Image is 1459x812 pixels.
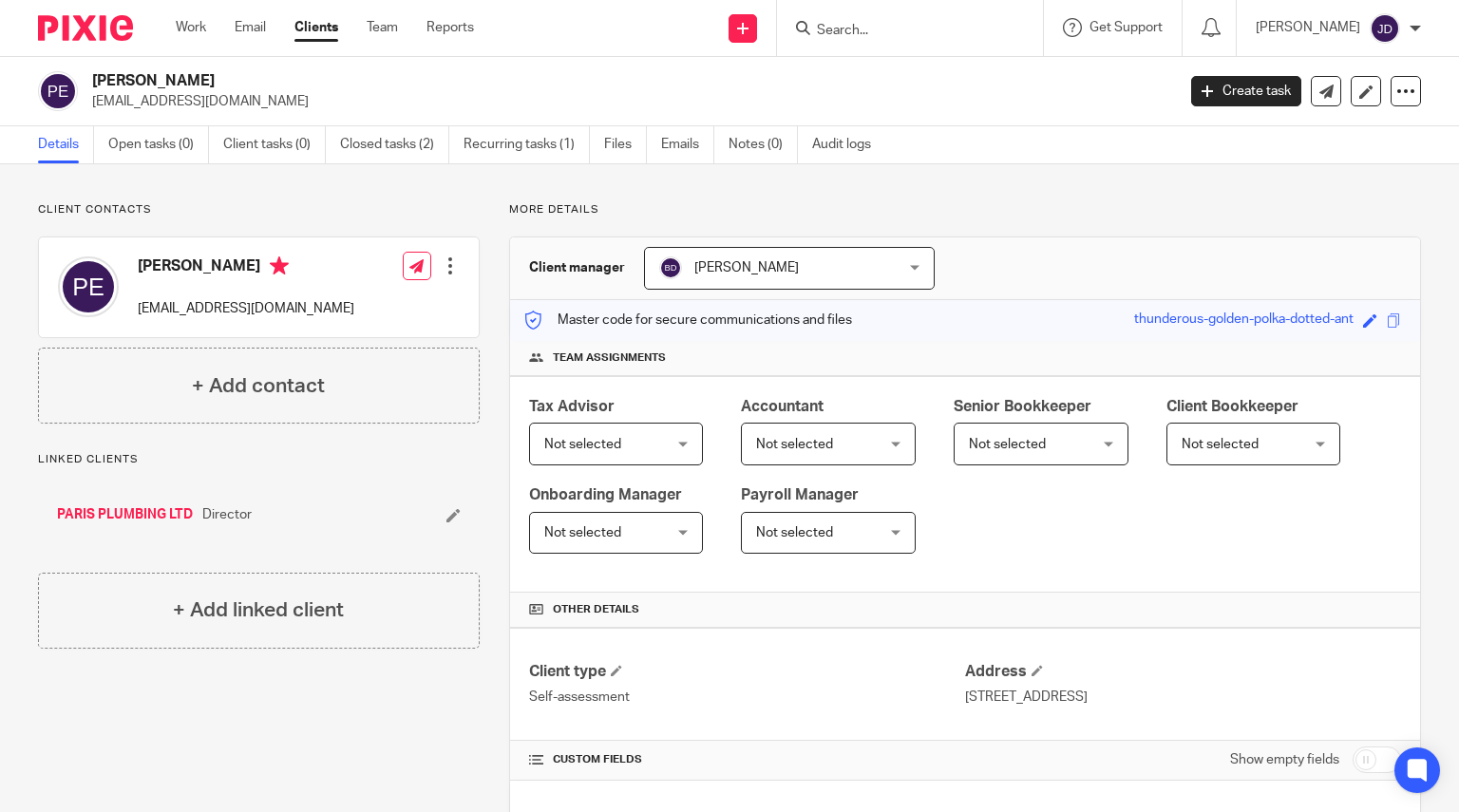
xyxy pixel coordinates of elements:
h3: Client manager [529,258,625,277]
img: Pixie [38,15,133,41]
label: Show empty fields [1230,750,1339,769]
a: Email [235,18,266,37]
i: Primary [270,256,289,275]
span: Director [202,505,252,524]
a: Work [176,18,206,37]
img: svg%3E [659,256,682,279]
span: Client Bookkeeper [1166,399,1298,414]
span: Onboarding Manager [529,487,682,502]
a: Files [604,126,647,163]
p: Self-assessment [529,688,965,707]
h4: CUSTOM FIELDS [529,752,965,767]
a: Recurring tasks (1) [464,126,590,163]
a: Reports [426,18,474,37]
h4: + Add contact [192,371,325,401]
img: svg%3E [58,256,119,317]
a: Clients [294,18,338,37]
span: Not selected [544,438,621,451]
span: Get Support [1090,21,1163,34]
span: Not selected [544,526,621,539]
a: PARIS PLUMBING LTD [57,505,193,524]
p: More details [509,202,1421,217]
span: Other details [553,602,639,617]
a: Notes (0) [729,126,798,163]
span: Senior Bookkeeper [954,399,1091,414]
span: Accountant [741,399,824,414]
h4: + Add linked client [173,595,344,625]
img: svg%3E [38,71,78,111]
p: [PERSON_NAME] [1256,18,1360,37]
span: Payroll Manager [741,487,859,502]
a: Audit logs [812,126,885,163]
span: Tax Advisor [529,399,615,414]
p: [STREET_ADDRESS] [965,688,1401,707]
p: Master code for secure communications and files [524,311,852,330]
a: Create task [1191,76,1301,106]
h4: Client type [529,662,965,682]
a: Open tasks (0) [108,126,209,163]
input: Search [815,23,986,40]
p: [EMAIL_ADDRESS][DOMAIN_NAME] [92,92,1163,111]
a: Details [38,126,94,163]
span: Not selected [756,438,833,451]
img: svg%3E [1370,13,1400,44]
a: Closed tasks (2) [340,126,449,163]
span: Team assignments [553,350,666,366]
h4: Address [965,662,1401,682]
a: Emails [661,126,714,163]
div: thunderous-golden-polka-dotted-ant [1134,310,1354,331]
h4: [PERSON_NAME] [138,256,354,280]
span: Not selected [756,526,833,539]
p: Client contacts [38,202,480,217]
span: [PERSON_NAME] [694,261,799,274]
p: Linked clients [38,452,480,467]
h2: [PERSON_NAME] [92,71,949,91]
p: [EMAIL_ADDRESS][DOMAIN_NAME] [138,299,354,318]
span: Not selected [1182,438,1259,451]
span: Not selected [969,438,1046,451]
a: Team [367,18,398,37]
a: Client tasks (0) [223,126,326,163]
